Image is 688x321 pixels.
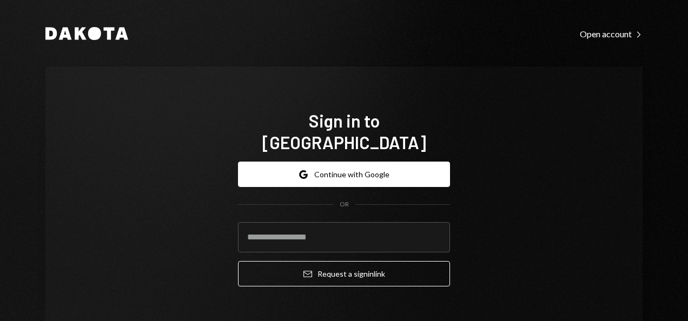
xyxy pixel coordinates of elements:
div: Open account [580,29,643,39]
button: Continue with Google [238,162,450,187]
h1: Sign in to [GEOGRAPHIC_DATA] [238,110,450,153]
a: Open account [580,28,643,39]
button: Request a signinlink [238,261,450,286]
div: OR [340,200,349,209]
